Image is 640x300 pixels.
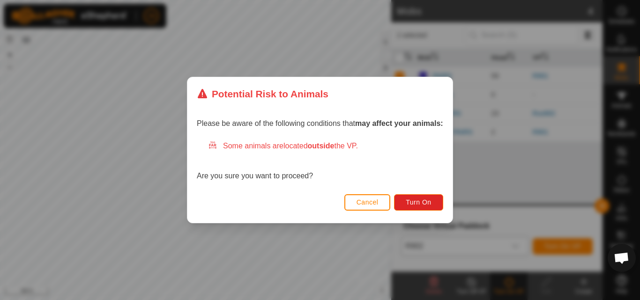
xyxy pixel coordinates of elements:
[344,194,391,211] button: Cancel
[608,244,636,272] a: Open chat
[394,194,443,211] button: Turn On
[283,142,358,150] span: located the VP.
[308,142,335,150] strong: outside
[355,119,443,127] strong: may affect your animals:
[197,87,328,101] div: Potential Risk to Animals
[197,119,443,127] span: Please be aware of the following conditions that
[357,198,379,206] span: Cancel
[197,140,443,182] div: Are you sure you want to proceed?
[208,140,443,152] div: Some animals are
[406,198,432,206] span: Turn On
